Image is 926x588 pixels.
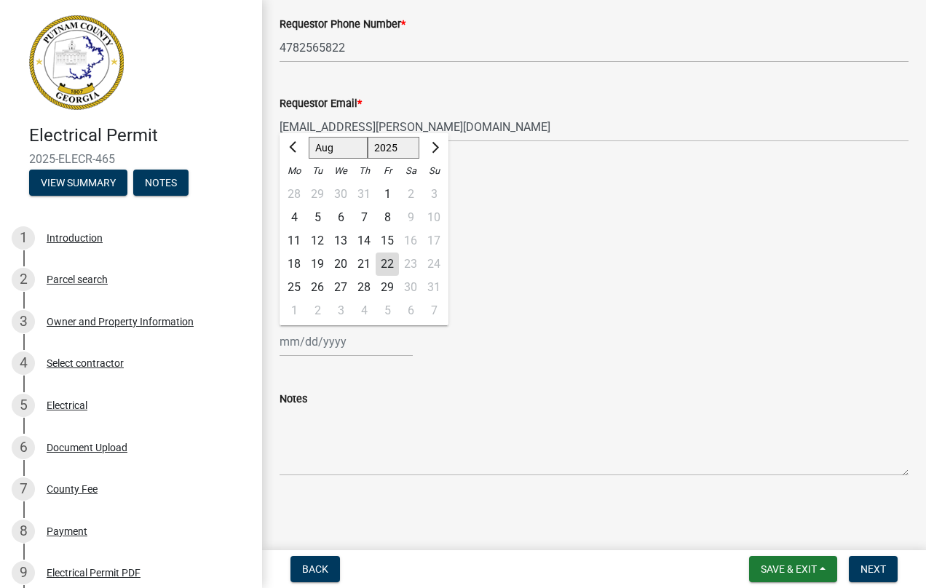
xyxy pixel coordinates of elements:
[329,299,352,322] div: 3
[282,206,306,229] div: 4
[425,136,443,159] button: Next month
[306,276,329,299] div: 26
[329,183,352,206] div: Wednesday, July 30, 2025
[376,276,399,299] div: Friday, August 29, 2025
[376,299,399,322] div: Friday, September 5, 2025
[282,229,306,253] div: 11
[133,170,189,196] button: Notes
[306,229,329,253] div: Tuesday, August 12, 2025
[849,556,898,582] button: Next
[29,125,250,146] h4: Electrical Permit
[329,253,352,276] div: 20
[368,137,420,159] select: Select year
[285,136,303,159] button: Previous month
[306,299,329,322] div: 2
[376,229,399,253] div: Friday, August 15, 2025
[302,563,328,575] span: Back
[282,183,306,206] div: Monday, July 28, 2025
[280,327,413,357] input: mm/dd/yyyy
[306,183,329,206] div: Tuesday, July 29, 2025
[290,556,340,582] button: Back
[306,183,329,206] div: 29
[282,276,306,299] div: 25
[376,276,399,299] div: 29
[352,206,376,229] div: Thursday, August 7, 2025
[352,206,376,229] div: 7
[376,229,399,253] div: 15
[376,159,399,183] div: Fr
[329,229,352,253] div: 13
[12,268,35,291] div: 2
[376,253,399,276] div: Friday, August 22, 2025
[47,317,194,327] div: Owner and Property Information
[306,206,329,229] div: Tuesday, August 5, 2025
[352,253,376,276] div: Thursday, August 21, 2025
[280,99,362,109] label: Requestor Email
[306,299,329,322] div: Tuesday, September 2, 2025
[306,253,329,276] div: 19
[352,183,376,206] div: 31
[376,299,399,322] div: 5
[352,299,376,322] div: 4
[329,253,352,276] div: Wednesday, August 20, 2025
[749,556,837,582] button: Save & Exit
[376,183,399,206] div: 1
[280,394,307,405] label: Notes
[329,229,352,253] div: Wednesday, August 13, 2025
[12,310,35,333] div: 3
[329,206,352,229] div: 6
[282,253,306,276] div: 18
[329,183,352,206] div: 30
[47,274,108,285] div: Parcel search
[399,159,422,183] div: Sa
[282,183,306,206] div: 28
[12,520,35,543] div: 8
[329,276,352,299] div: Wednesday, August 27, 2025
[29,170,127,196] button: View Summary
[47,233,103,243] div: Introduction
[282,299,306,322] div: 1
[282,253,306,276] div: Monday, August 18, 2025
[29,15,124,110] img: Putnam County, Georgia
[352,276,376,299] div: 28
[47,484,98,494] div: County Fee
[376,206,399,229] div: 8
[282,276,306,299] div: Monday, August 25, 2025
[12,477,35,501] div: 7
[376,253,399,276] div: 22
[12,351,35,375] div: 4
[12,561,35,584] div: 9
[47,526,87,536] div: Payment
[761,563,817,575] span: Save & Exit
[352,183,376,206] div: Thursday, July 31, 2025
[376,183,399,206] div: Friday, August 1, 2025
[47,400,87,410] div: Electrical
[12,436,35,459] div: 6
[306,276,329,299] div: Tuesday, August 26, 2025
[376,206,399,229] div: Friday, August 8, 2025
[352,229,376,253] div: Thursday, August 14, 2025
[29,152,233,166] span: 2025-ELECR-465
[309,137,368,159] select: Select month
[352,159,376,183] div: Th
[329,206,352,229] div: Wednesday, August 6, 2025
[352,299,376,322] div: Thursday, September 4, 2025
[329,299,352,322] div: Wednesday, September 3, 2025
[282,229,306,253] div: Monday, August 11, 2025
[282,206,306,229] div: Monday, August 4, 2025
[352,276,376,299] div: Thursday, August 28, 2025
[282,299,306,322] div: Monday, September 1, 2025
[47,358,124,368] div: Select contractor
[280,20,405,30] label: Requestor Phone Number
[860,563,886,575] span: Next
[352,229,376,253] div: 14
[329,159,352,183] div: We
[47,442,127,453] div: Document Upload
[12,226,35,250] div: 1
[422,159,446,183] div: Su
[282,159,306,183] div: Mo
[306,253,329,276] div: Tuesday, August 19, 2025
[12,394,35,417] div: 5
[329,276,352,299] div: 27
[306,206,329,229] div: 5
